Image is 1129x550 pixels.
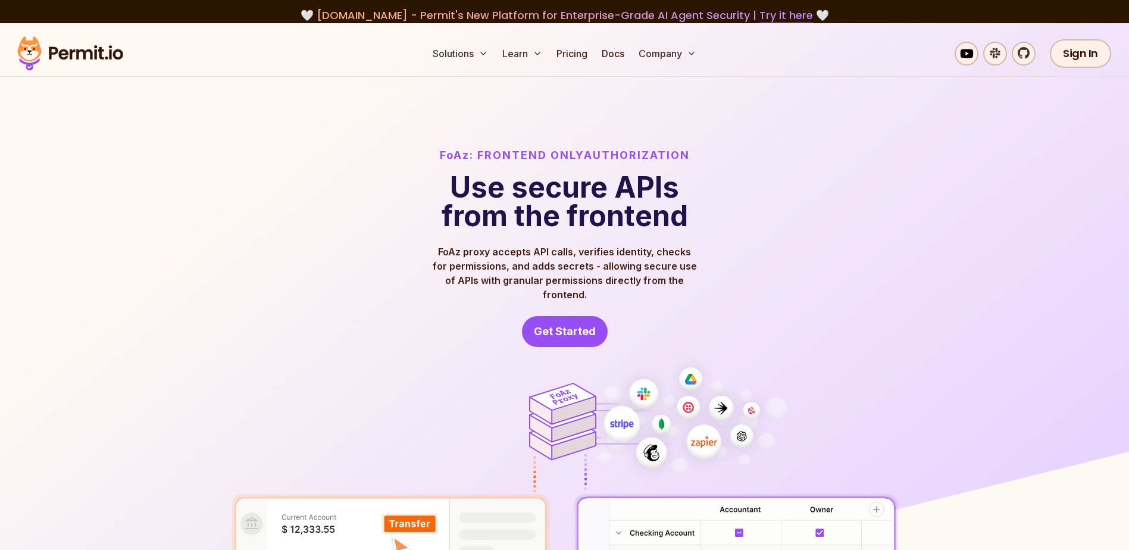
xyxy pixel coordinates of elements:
[597,42,629,65] a: Docs
[440,147,690,164] h2: FoAz:
[29,7,1100,24] div: 🤍 🤍
[759,8,813,23] a: Try it here
[477,147,690,164] span: Frontend Only Authorization
[12,33,129,74] img: Permit logo
[552,42,592,65] a: Pricing
[440,173,690,230] h1: Use secure APIs from the frontend
[317,8,813,23] span: [DOMAIN_NAME] - Permit's New Platform for Enterprise-Grade AI Agent Security |
[522,316,608,347] a: Get Started
[431,245,698,302] p: FoAz proxy accepts API calls, verifies identity, checks for permissions, and adds secrets - allow...
[1050,39,1111,68] a: Sign In
[634,42,701,65] button: Company
[428,42,493,65] button: Solutions
[498,42,547,65] button: Learn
